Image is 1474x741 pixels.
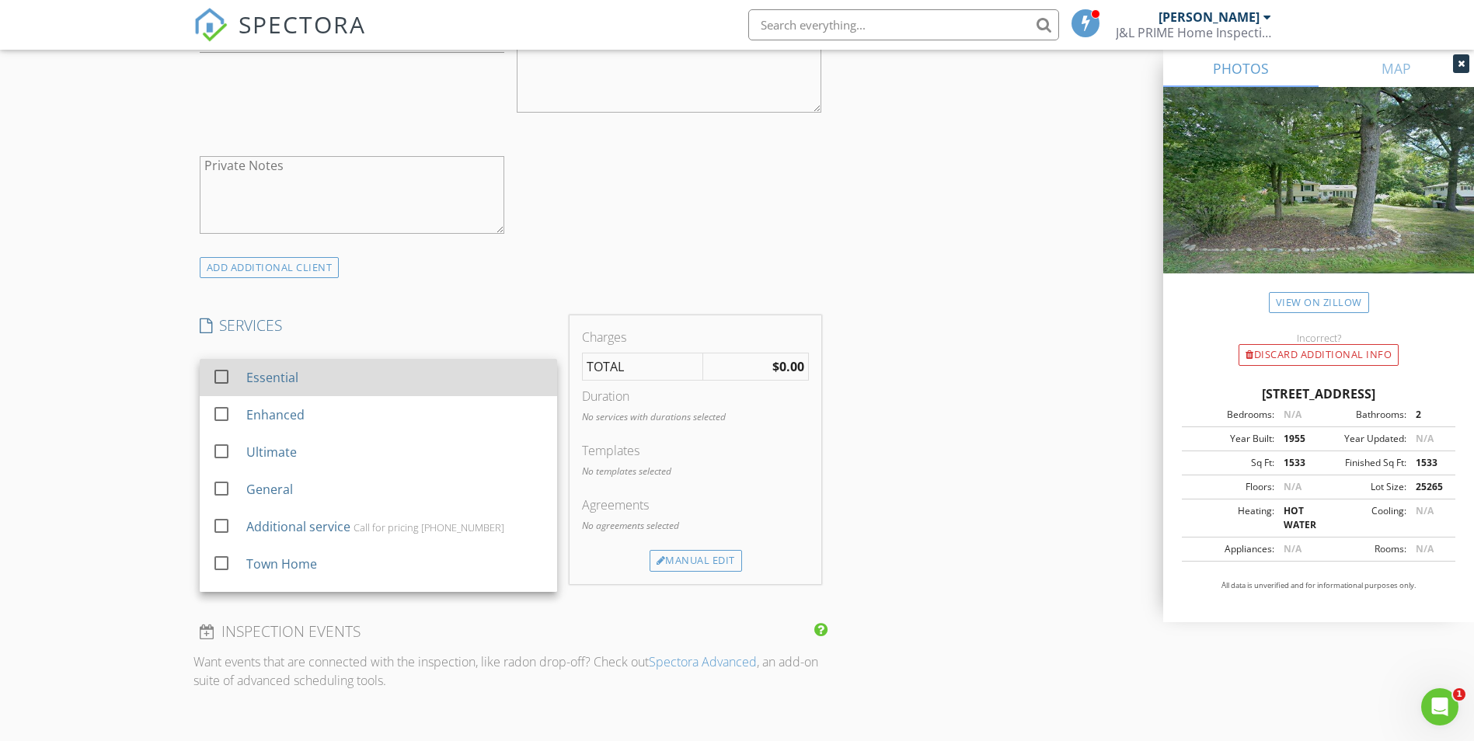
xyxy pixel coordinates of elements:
[1284,480,1302,493] span: N/A
[246,443,296,461] div: Ultimate
[582,387,809,405] div: Duration
[1284,542,1302,555] span: N/A
[772,358,804,375] strong: $0.00
[239,8,366,40] span: SPECTORA
[1319,504,1406,532] div: Cooling:
[1187,432,1274,446] div: Year Built:
[1239,344,1399,366] div: Discard Additional info
[193,8,228,42] img: The Best Home Inspection Software - Spectora
[582,464,809,478] p: No templates selected
[1274,432,1319,446] div: 1955
[1406,480,1451,494] div: 25265
[1163,332,1474,344] div: Incorrect?
[1319,480,1406,494] div: Lot Size:
[1406,408,1451,422] div: 2
[582,353,702,381] td: TOTAL
[200,257,340,278] div: ADD ADDITIONAL client
[1421,688,1458,725] iframe: Intercom live chat
[1319,542,1406,556] div: Rooms:
[1163,50,1319,87] a: PHOTOS
[200,621,822,642] h4: INSPECTION EVENTS
[1269,292,1369,313] a: View on Zillow
[1319,432,1406,446] div: Year Updated:
[582,519,809,533] p: No agreements selected
[1187,480,1274,494] div: Floors:
[246,480,292,499] div: General
[1163,87,1474,311] img: streetview
[1284,408,1302,421] span: N/A
[1187,504,1274,532] div: Heating:
[1116,25,1271,40] div: J&L PRIME Home Inspections LLC
[193,652,828,690] p: Want events that are connected with the inspection, like radon drop-off? Check out , an add-on su...
[1453,688,1465,701] span: 1
[1187,456,1274,470] div: Sq Ft:
[1159,9,1260,25] div: [PERSON_NAME]
[582,496,809,514] div: Agreements
[582,328,809,346] div: Charges
[1416,432,1434,445] span: N/A
[650,550,742,572] div: Manual Edit
[1406,456,1451,470] div: 1533
[582,410,809,424] p: No services with durations selected
[246,555,316,573] div: Town Home
[1274,504,1319,532] div: HOT WATER
[1274,456,1319,470] div: 1533
[246,368,298,387] div: Essential
[1319,408,1406,422] div: Bathrooms:
[1319,456,1406,470] div: Finished Sq Ft:
[1319,50,1474,87] a: MAP
[1416,504,1434,517] span: N/A
[1182,384,1455,403] div: [STREET_ADDRESS]
[200,315,557,336] h4: SERVICES
[1187,542,1274,556] div: Appliances:
[748,9,1059,40] input: Search everything...
[1182,580,1455,591] p: All data is unverified and for informational purposes only.
[246,405,304,424] div: Enhanced
[1187,408,1274,422] div: Bedrooms:
[246,517,350,536] div: Additional service
[649,653,757,670] a: Spectora Advanced
[1416,542,1434,555] span: N/A
[193,21,366,54] a: SPECTORA
[353,521,504,534] div: Call for pricing [PHONE_NUMBER]
[582,441,809,460] div: Templates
